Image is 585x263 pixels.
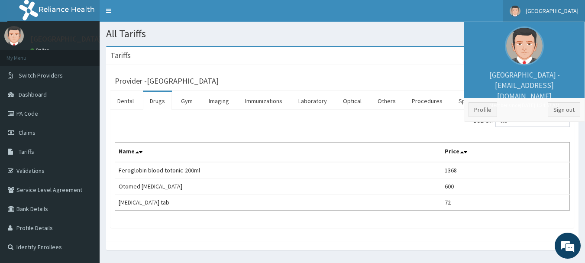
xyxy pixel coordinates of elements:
[19,91,47,98] span: Dashboard
[4,26,24,45] img: User Image
[115,179,441,195] td: Otomed [MEDICAL_DATA]
[469,101,580,109] small: Member since [DATE] 1:24:57 AM
[548,102,580,117] a: Sign out
[115,77,219,85] h3: Provider - [GEOGRAPHIC_DATA]
[405,92,449,110] a: Procedures
[19,71,63,79] span: Switch Providers
[441,162,569,179] td: 1368
[16,43,35,65] img: d_794563401_company_1708531726252_794563401
[110,52,131,59] h3: Tariffs
[526,7,579,15] span: [GEOGRAPHIC_DATA]
[336,92,368,110] a: Optical
[19,148,34,156] span: Tariffs
[115,162,441,179] td: Feroglobin blood totonic-200ml
[510,6,520,16] img: User Image
[4,173,165,203] textarea: Type your message and hit 'Enter'
[30,47,51,53] a: Online
[30,35,102,43] p: [GEOGRAPHIC_DATA]
[143,92,172,110] a: Drugs
[115,143,441,162] th: Name
[505,26,544,65] img: User Image
[106,28,579,39] h1: All Tariffs
[371,92,403,110] a: Others
[110,92,141,110] a: Dental
[142,4,163,25] div: Minimize live chat window
[45,49,145,60] div: Chat with us now
[202,92,236,110] a: Imaging
[115,195,441,211] td: [MEDICAL_DATA] tab
[441,179,569,195] td: 600
[452,92,475,110] a: Spa
[469,102,497,117] a: Profile
[441,143,569,162] th: Price
[50,77,120,165] span: We're online!
[469,70,580,109] p: [GEOGRAPHIC_DATA] - [EMAIL_ADDRESS][DOMAIN_NAME]
[238,92,289,110] a: Immunizations
[174,92,200,110] a: Gym
[441,195,569,211] td: 72
[291,92,334,110] a: Laboratory
[19,129,36,136] span: Claims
